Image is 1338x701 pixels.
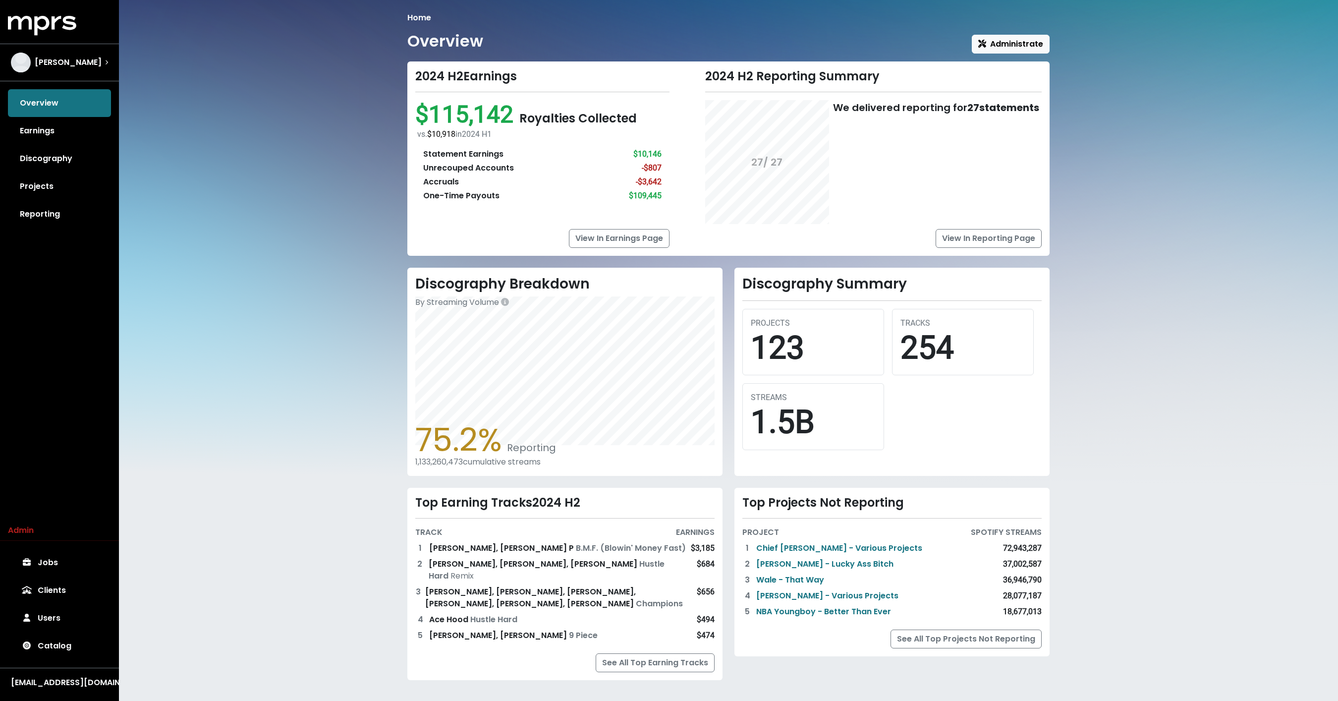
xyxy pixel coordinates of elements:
[415,558,425,582] div: 2
[8,145,111,173] a: Discography
[756,574,824,586] a: Wale - That Way
[415,526,443,538] div: TRACK
[756,606,891,618] a: NBA Youngboy - Better Than Ever
[742,574,752,586] div: 3
[751,392,876,404] div: STREAMS
[8,117,111,145] a: Earnings
[429,558,665,582] span: Hustle Hard
[470,614,517,625] span: Hustle Hard
[756,542,922,554] a: Chief [PERSON_NAME] - Various Projects
[576,542,686,554] span: B.M.F. (Blowin' Money Fast)
[705,69,1042,84] div: 2024 H2 Reporting Summary
[1003,558,1042,570] div: 37,002,587
[676,526,715,538] div: EARNINGS
[900,317,1025,329] div: TRACKS
[596,653,715,672] a: See All Top Earning Tracks
[8,676,111,689] button: [EMAIL_ADDRESS][DOMAIN_NAME]
[1003,606,1042,618] div: 18,677,013
[751,329,876,367] div: 123
[742,558,752,570] div: 2
[415,457,715,467] div: 1,133,260,473 cumulative streams
[642,162,662,174] div: -$807
[423,162,514,174] div: Unrecouped Accounts
[742,606,752,618] div: 5
[756,590,898,602] a: [PERSON_NAME] - Various Projects
[971,526,1042,538] div: SPOTIFY STREAMS
[429,630,569,641] span: [PERSON_NAME], [PERSON_NAME]
[8,549,111,577] a: Jobs
[751,317,876,329] div: PROJECTS
[417,128,669,140] div: vs. in 2024 H1
[756,558,893,570] a: [PERSON_NAME] - Lucky Ass Bitch
[1003,574,1042,586] div: 36,946,790
[972,35,1050,54] button: Administrate
[415,496,715,510] div: Top Earning Tracks 2024 H2
[429,558,639,570] span: [PERSON_NAME], [PERSON_NAME], [PERSON_NAME]
[1003,542,1042,554] div: 72,943,287
[569,630,598,641] span: 9 Piece
[415,276,715,292] h2: Discography Breakdown
[967,101,1039,115] b: 27 statements
[697,630,715,642] div: $474
[35,57,102,68] span: [PERSON_NAME]
[697,558,715,582] div: $684
[636,598,683,609] span: Champions
[697,586,715,610] div: $656
[415,630,425,642] div: 5
[11,677,108,689] div: [EMAIL_ADDRESS][DOMAIN_NAME]
[8,173,111,200] a: Projects
[978,38,1043,50] span: Administrate
[891,630,1042,648] a: See All Top Projects Not Reporting
[742,276,1042,292] h2: Discography Summary
[415,69,669,84] div: 2024 H2 Earnings
[1003,590,1042,602] div: 28,077,187
[697,614,715,626] div: $494
[423,148,503,160] div: Statement Earnings
[569,229,669,248] a: View In Earnings Page
[415,100,519,128] span: $115,142
[633,148,662,160] div: $10,146
[519,110,637,126] span: Royalties Collected
[936,229,1042,248] a: View In Reporting Page
[429,542,576,554] span: [PERSON_NAME], [PERSON_NAME] P
[900,329,1025,367] div: 254
[502,441,556,455] span: Reporting
[423,190,500,202] div: One-Time Payouts
[415,418,502,462] span: 75.2%
[742,542,752,554] div: 1
[833,100,1039,115] div: We delivered reporting for
[8,19,76,31] a: mprs logo
[636,176,662,188] div: -$3,642
[407,12,1050,24] nav: breadcrumb
[427,129,455,139] span: $10,918
[742,496,1042,510] div: Top Projects Not Reporting
[8,632,111,660] a: Catalog
[8,200,111,228] a: Reporting
[429,614,470,625] span: Ace Hood
[415,542,425,554] div: 1
[751,404,876,442] div: 1.5B
[8,604,111,632] a: Users
[415,614,425,626] div: 4
[423,176,459,188] div: Accruals
[629,190,662,202] div: $109,445
[8,577,111,604] a: Clients
[448,570,474,582] span: Remix
[425,586,636,609] span: [PERSON_NAME], [PERSON_NAME], [PERSON_NAME], [PERSON_NAME], [PERSON_NAME], [PERSON_NAME]
[11,53,31,72] img: The selected account / producer
[415,296,499,308] span: By Streaming Volume
[691,542,715,554] div: $3,185
[415,586,421,610] div: 3
[407,12,431,24] li: Home
[407,32,483,51] h1: Overview
[742,590,752,602] div: 4
[742,526,779,538] div: PROJECT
